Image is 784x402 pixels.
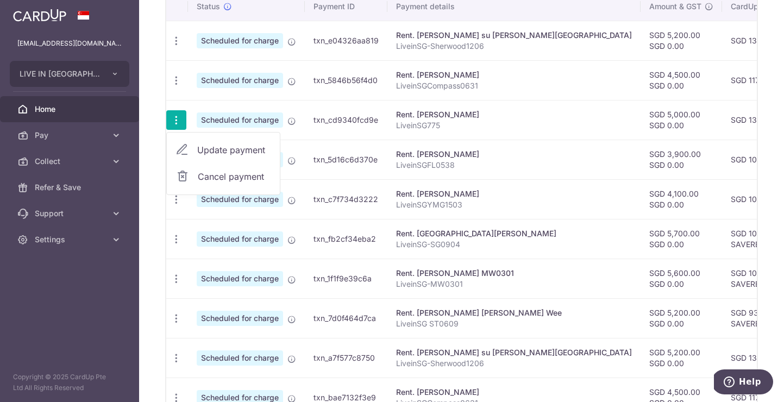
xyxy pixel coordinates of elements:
td: txn_5846b56f4d0 [305,60,387,100]
div: Rent. [PERSON_NAME] [396,387,632,398]
p: LiveinSGYMG1503 [396,199,632,210]
span: Support [35,208,106,219]
div: Rent. [PERSON_NAME] su [PERSON_NAME][GEOGRAPHIC_DATA] [396,347,632,358]
td: SGD 5,700.00 SGD 0.00 [641,219,722,259]
span: Scheduled for charge [197,350,283,366]
p: [EMAIL_ADDRESS][DOMAIN_NAME] [17,38,122,49]
span: Scheduled for charge [197,33,283,48]
iframe: Opens a widget where you can find more information [714,369,773,397]
span: Scheduled for charge [197,73,283,88]
div: Rent. [PERSON_NAME] MW0301 [396,268,632,279]
span: Scheduled for charge [197,112,283,128]
span: Status [197,1,220,12]
span: Collect [35,156,106,167]
div: Rent. [GEOGRAPHIC_DATA][PERSON_NAME] [396,228,632,239]
td: SGD 4,500.00 SGD 0.00 [641,60,722,100]
td: txn_fb2cf34eba2 [305,219,387,259]
td: txn_7d0f464d7ca [305,298,387,338]
div: Rent. [PERSON_NAME] [396,109,632,120]
p: LiveinSG-MW0301 [396,279,632,290]
div: Rent. [PERSON_NAME] [396,189,632,199]
td: SGD 5,200.00 SGD 0.00 [641,21,722,60]
img: CardUp [13,9,66,22]
td: txn_e04326aa819 [305,21,387,60]
span: Scheduled for charge [197,311,283,326]
div: Rent. [PERSON_NAME] [396,70,632,80]
p: LiveinSG ST0609 [396,318,632,329]
span: Home [35,104,106,115]
span: Pay [35,130,106,141]
div: Rent. [PERSON_NAME] [396,149,632,160]
div: Rent. [PERSON_NAME] su [PERSON_NAME][GEOGRAPHIC_DATA] [396,30,632,41]
span: Scheduled for charge [197,231,283,247]
button: LIVE IN [GEOGRAPHIC_DATA][DOMAIN_NAME] PRIVATE LIMITED [10,61,129,87]
span: Refer & Save [35,182,106,193]
span: Settings [35,234,106,245]
td: SGD 4,100.00 SGD 0.00 [641,179,722,219]
td: SGD 5,200.00 SGD 0.00 [641,298,722,338]
td: SGD 5,000.00 SGD 0.00 [641,100,722,140]
td: txn_1f1f9e39c6a [305,259,387,298]
td: txn_a7f577c8750 [305,338,387,378]
td: txn_cd9340fcd9e [305,100,387,140]
p: LiveinSG-Sherwood1206 [396,41,632,52]
td: txn_5d16c6d370e [305,140,387,179]
span: Amount & GST [649,1,701,12]
td: SGD 5,600.00 SGD 0.00 [641,259,722,298]
div: Rent. [PERSON_NAME] [PERSON_NAME] Wee [396,307,632,318]
p: LiveinSG775 [396,120,632,131]
span: Scheduled for charge [197,192,283,207]
p: LiveinSGCompass0631 [396,80,632,91]
span: Scheduled for charge [197,271,283,286]
p: LiveinSGFL0538 [396,160,632,171]
td: txn_c7f734d3222 [305,179,387,219]
p: LiveinSG-Sherwood1206 [396,358,632,369]
td: SGD 5,200.00 SGD 0.00 [641,338,722,378]
span: LIVE IN [GEOGRAPHIC_DATA][DOMAIN_NAME] PRIVATE LIMITED [20,68,100,79]
span: CardUp fee [731,1,772,12]
td: SGD 3,900.00 SGD 0.00 [641,140,722,179]
p: LiveinSG-SG0904 [396,239,632,250]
